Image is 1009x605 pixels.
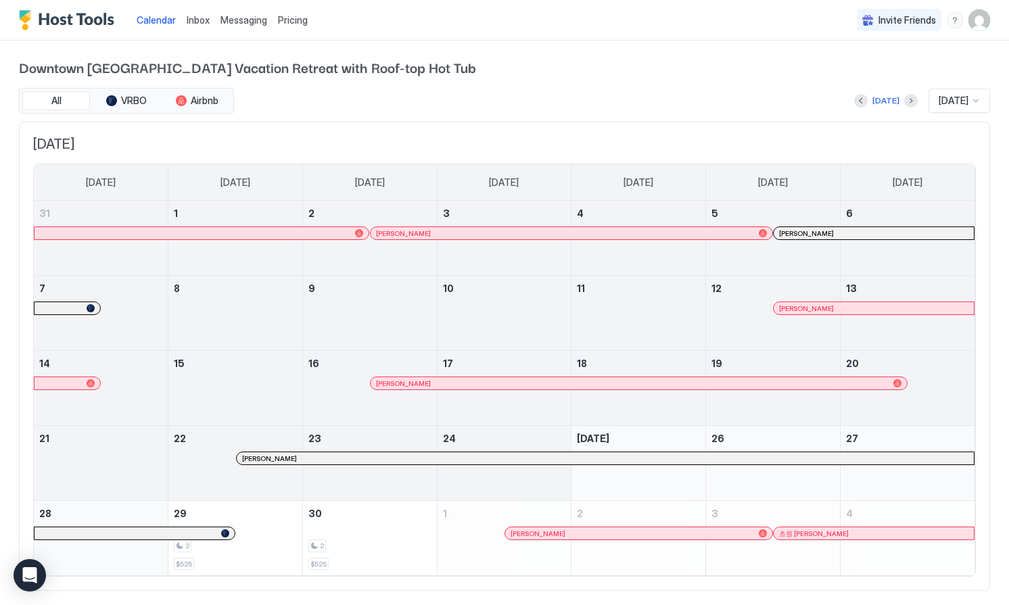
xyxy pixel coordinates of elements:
td: September 16, 2025 [302,351,437,426]
a: September 28, 2025 [34,501,168,526]
span: 1 [443,508,447,519]
span: All [51,95,62,107]
a: September 8, 2025 [168,276,302,301]
span: 7 [39,283,45,294]
span: [PERSON_NAME] [376,379,431,388]
span: 10 [443,283,454,294]
a: September 9, 2025 [303,276,437,301]
div: [DATE] [872,95,899,107]
a: September 24, 2025 [438,426,571,451]
td: September 12, 2025 [706,276,841,351]
td: September 11, 2025 [571,276,706,351]
span: 4 [846,508,853,519]
span: 3 [443,208,450,219]
a: Monday [207,164,264,201]
a: Friday [745,164,801,201]
button: VRBO [93,91,160,110]
span: Invite Friends [878,14,936,26]
a: Wednesday [475,164,532,201]
span: 13 [846,283,857,294]
td: September 20, 2025 [840,351,975,426]
a: Thursday [610,164,667,201]
a: Inbox [187,13,210,27]
td: September 18, 2025 [571,351,706,426]
span: 2 [308,208,314,219]
div: menu [947,12,963,28]
a: Messaging [220,13,267,27]
a: September 13, 2025 [841,276,975,301]
span: [PERSON_NAME] [779,229,834,238]
span: 31 [39,208,50,219]
span: [DATE] [577,433,609,444]
td: September 2, 2025 [302,201,437,276]
a: September 14, 2025 [34,351,168,376]
span: 17 [443,358,453,369]
td: September 6, 2025 [840,201,975,276]
button: Next month [904,94,918,107]
td: September 28, 2025 [34,501,168,576]
div: User profile [968,9,990,31]
span: 8 [174,283,180,294]
span: [DATE] [86,176,116,189]
a: September 23, 2025 [303,426,437,451]
a: Saturday [879,164,936,201]
button: Previous month [854,94,868,107]
span: 초원 [PERSON_NAME] [779,529,849,538]
td: October 2, 2025 [571,501,706,576]
span: Messaging [220,14,267,26]
span: 9 [308,283,315,294]
span: 3 [711,508,718,519]
span: 5 [711,208,718,219]
span: 14 [39,358,50,369]
span: Calendar [137,14,176,26]
span: Inbox [187,14,210,26]
td: September 27, 2025 [840,426,975,501]
a: September 19, 2025 [706,351,840,376]
span: [PERSON_NAME] [511,529,565,538]
div: tab-group [19,88,234,114]
span: 16 [308,358,319,369]
span: [DATE] [489,176,519,189]
span: Airbnb [191,95,218,107]
span: 4 [577,208,584,219]
span: [DATE] [355,176,385,189]
a: September 11, 2025 [571,276,705,301]
button: [DATE] [870,93,901,109]
a: September 20, 2025 [841,351,975,376]
td: September 7, 2025 [34,276,168,351]
span: [PERSON_NAME] [242,454,297,463]
a: September 15, 2025 [168,351,302,376]
a: August 31, 2025 [34,201,168,226]
span: [DATE] [893,176,922,189]
td: September 29, 2025 [168,501,303,576]
a: September 30, 2025 [303,501,437,526]
a: September 18, 2025 [571,351,705,376]
button: Airbnb [163,91,231,110]
span: 22 [174,433,186,444]
td: September 25, 2025 [571,426,706,501]
td: September 30, 2025 [302,501,437,576]
span: [DATE] [939,95,968,107]
span: 12 [711,283,722,294]
span: 18 [577,358,587,369]
div: [PERSON_NAME] [511,529,767,538]
td: September 23, 2025 [302,426,437,501]
td: September 19, 2025 [706,351,841,426]
span: [PERSON_NAME] [779,304,834,313]
span: 29 [174,508,187,519]
td: September 15, 2025 [168,351,303,426]
a: Sunday [72,164,129,201]
span: 19 [711,358,722,369]
span: Pricing [278,14,308,26]
span: 15 [174,358,185,369]
a: September 10, 2025 [438,276,571,301]
a: September 17, 2025 [438,351,571,376]
td: September 17, 2025 [437,351,571,426]
a: September 12, 2025 [706,276,840,301]
a: September 3, 2025 [438,201,571,226]
span: 2 [320,541,324,550]
span: [PERSON_NAME] [376,229,431,238]
a: Host Tools Logo [19,10,120,30]
td: October 3, 2025 [706,501,841,576]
